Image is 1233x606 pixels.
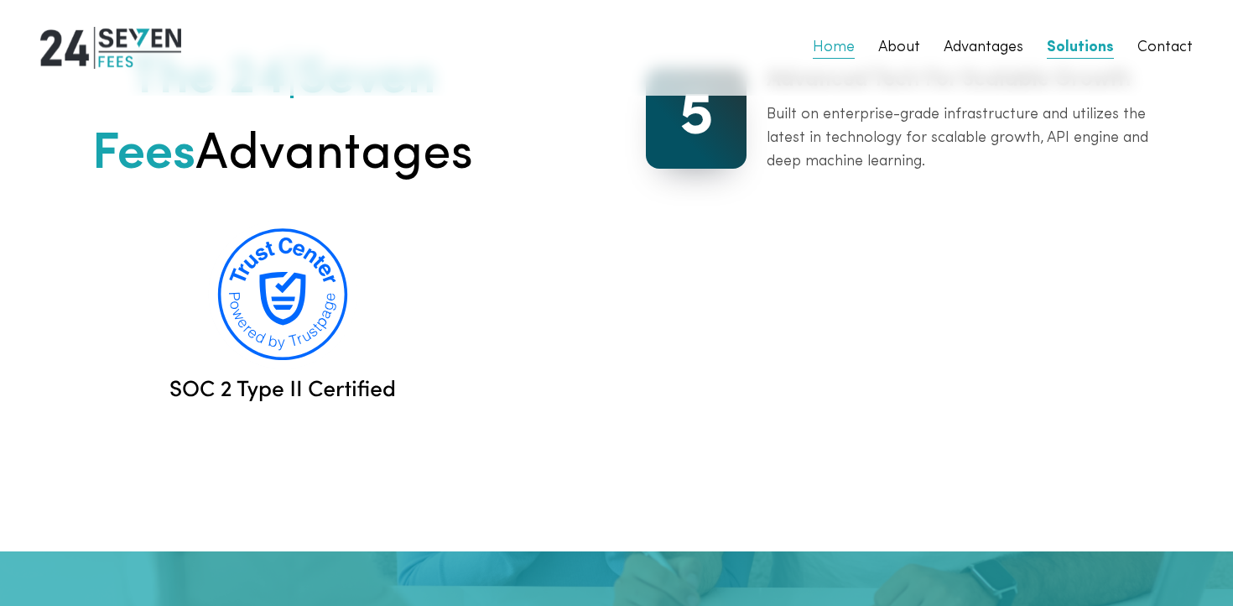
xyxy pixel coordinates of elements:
[679,75,714,163] h3: 5
[878,36,920,60] a: About
[92,55,436,180] b: The 24|Seven Fees
[169,220,397,402] img: 24|Seven Fees banner 2
[40,27,181,69] img: 24|Seven Fees Logo
[10,42,555,193] h2: Advantages
[813,36,855,60] a: Home
[944,36,1023,60] a: Advantages
[767,103,1166,174] p: Built on enterprise-grade infrastructure and utilizes the latest in technology for scalable growt...
[1047,36,1114,60] a: Solutions
[1137,36,1193,60] a: Contact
